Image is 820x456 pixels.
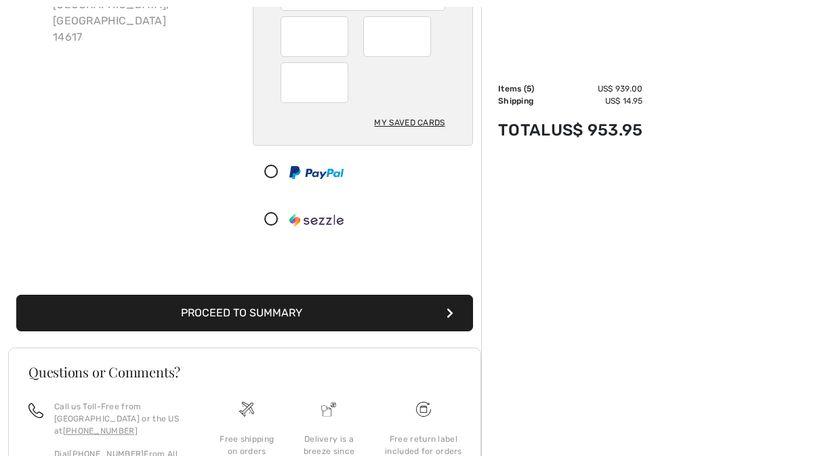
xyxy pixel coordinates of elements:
iframe: Secure Credit Card Frame - CVV [291,68,340,99]
img: Delivery is a breeze since we pay the duties! [321,402,336,417]
td: Shipping [498,95,551,107]
img: PayPal [289,167,344,180]
td: Items ( ) [498,83,551,95]
img: Free shipping on orders over $99 [239,402,254,417]
div: My Saved Cards [374,112,445,135]
h3: Questions or Comments? [28,366,461,379]
iframe: Secure Credit Card Frame - Expiration Year [374,22,422,53]
span: 5 [527,84,531,94]
a: [PHONE_NUMBER] [63,427,138,436]
p: Call us Toll-Free from [GEOGRAPHIC_DATA] or the US at [54,401,190,438]
img: call [28,404,43,419]
button: Proceed to Summary [16,295,473,332]
iframe: Secure Credit Card Frame - Expiration Month [291,22,340,53]
td: US$ 953.95 [551,107,643,153]
td: US$ 939.00 [551,83,643,95]
img: Sezzle [289,214,344,228]
td: Total [498,107,551,153]
img: Free shipping on orders over $99 [416,402,431,417]
td: US$ 14.95 [551,95,643,107]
